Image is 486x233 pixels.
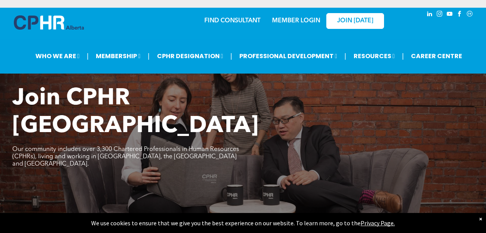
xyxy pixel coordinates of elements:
li: | [402,48,404,64]
img: A blue and white logo for cp alberta [14,15,84,30]
a: facebook [456,10,464,20]
span: JOIN [DATE] [337,17,373,25]
span: Join CPHR [GEOGRAPHIC_DATA] [12,87,259,138]
a: youtube [446,10,454,20]
a: MEMBER LOGIN [272,18,320,24]
a: Privacy Page. [361,219,395,227]
a: linkedin [426,10,434,20]
span: CPHR DESIGNATION [155,49,225,63]
span: WHO WE ARE [33,49,82,63]
div: Dismiss notification [479,215,482,223]
li: | [230,48,232,64]
span: RESOURCES [351,49,397,63]
span: PROFESSIONAL DEVELOPMENT [237,49,339,63]
li: | [344,48,346,64]
a: Social network [466,10,474,20]
a: FIND CONSULTANT [204,18,261,24]
li: | [148,48,150,64]
span: Our community includes over 3,300 Chartered Professionals in Human Resources (CPHRs), living and ... [12,146,239,167]
span: MEMBERSHIP [94,49,143,63]
a: JOIN [DATE] [326,13,384,29]
a: CAREER CENTRE [409,49,464,63]
a: instagram [436,10,444,20]
li: | [87,48,89,64]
